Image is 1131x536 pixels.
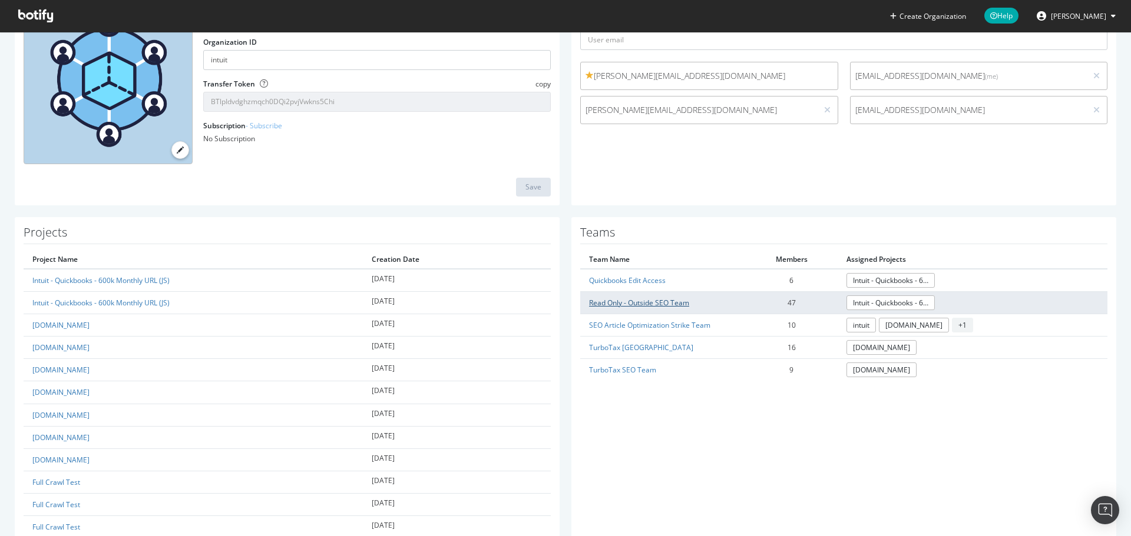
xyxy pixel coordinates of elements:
label: Organization ID [203,37,257,47]
a: [DOMAIN_NAME] [32,455,90,465]
td: 10 [745,314,838,336]
button: [PERSON_NAME] [1027,6,1125,25]
td: 6 [745,269,838,292]
span: Bryson Meunier [1051,11,1106,21]
a: Intuit - Quickbooks - 600k Monthly URL (JS) [32,298,170,308]
td: [DATE] [363,381,551,404]
div: Open Intercom Messenger [1091,496,1119,524]
th: Assigned Projects [838,250,1107,269]
td: [DATE] [363,359,551,381]
span: + 1 [952,318,973,332]
a: [DOMAIN_NAME] [32,320,90,330]
a: Full Crawl Test [32,522,80,532]
a: [DOMAIN_NAME] [32,342,90,352]
a: intuit [846,318,876,332]
a: TurboTax SEO Team [589,365,656,375]
div: Save [525,182,541,192]
a: [DOMAIN_NAME] [32,432,90,442]
th: Creation Date [363,250,551,269]
td: [DATE] [363,494,551,516]
a: TurboTax [GEOGRAPHIC_DATA] [589,342,693,352]
button: Save [516,178,551,197]
a: Quickbooks Edit Access [589,275,666,285]
td: [DATE] [363,471,551,493]
a: Full Crawl Test [32,500,80,510]
td: [DATE] [363,448,551,471]
th: Project Name [24,250,363,269]
a: [DOMAIN_NAME] [846,340,917,355]
input: Organization ID [203,50,551,70]
td: 9 [745,359,838,381]
a: SEO Article Optimization Strike Team [589,320,710,330]
span: Help [984,8,1018,24]
span: [PERSON_NAME][EMAIL_ADDRESS][DOMAIN_NAME] [586,104,812,116]
span: [EMAIL_ADDRESS][DOMAIN_NAME] [855,104,1082,116]
td: [DATE] [363,337,551,359]
span: [PERSON_NAME][EMAIL_ADDRESS][DOMAIN_NAME] [586,70,833,82]
small: (me) [985,72,998,81]
a: Full Crawl Test [32,477,80,487]
span: copy [535,79,551,89]
label: Transfer Token [203,79,255,89]
label: Subscription [203,121,282,131]
a: - Subscribe [246,121,282,131]
a: [DOMAIN_NAME] [32,387,90,397]
a: Intuit - Quickbooks - 600k Monthly URL (JS) [846,273,935,288]
h1: Projects [24,226,551,244]
td: [DATE] [363,404,551,426]
a: [DOMAIN_NAME] [846,362,917,377]
h1: Teams [580,226,1107,244]
button: Create Organization [889,11,967,22]
div: No Subscription [203,134,551,144]
a: [DOMAIN_NAME] [879,318,949,332]
a: [DOMAIN_NAME] [32,410,90,420]
td: 16 [745,337,838,359]
td: [DATE] [363,426,551,448]
a: Read Only - Outside SEO Team [589,298,689,308]
td: [DATE] [363,291,551,314]
th: Team Name [580,250,745,269]
td: 47 [745,291,838,314]
a: Intuit - Quickbooks - 600k Monthly URL (JS) [846,295,935,310]
a: [DOMAIN_NAME] [32,365,90,375]
input: User email [580,30,1107,50]
span: [EMAIL_ADDRESS][DOMAIN_NAME] [855,70,1082,82]
th: Members [745,250,838,269]
td: [DATE] [363,314,551,336]
a: Intuit - Quickbooks - 600k Monthly URL (JS) [32,275,170,285]
td: [DATE] [363,269,551,292]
